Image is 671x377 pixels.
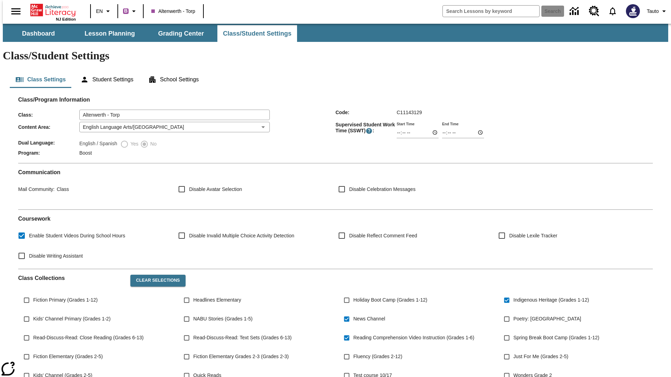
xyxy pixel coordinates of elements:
[193,296,241,304] span: Headlines Elementary
[353,315,385,323] span: News Channel
[33,296,98,304] span: Fiction Primary (Grades 1-12)
[93,5,115,17] button: Language: EN, Select a language
[353,334,474,341] span: Reading Comprehension Video Instruction (Grades 1-6)
[335,122,397,134] span: Supervised Student Work Time (SSWT) :
[513,315,581,323] span: Poetry: [GEOGRAPHIC_DATA]
[442,121,459,126] label: End Time
[79,150,92,156] span: Boost
[146,25,216,42] button: Grading Center
[397,110,422,115] span: C11143129
[353,296,427,304] span: Holiday Boot Camp (Grades 1-12)
[18,169,653,176] h2: Communication
[79,110,270,120] input: Class
[18,124,79,130] span: Content Area :
[10,71,661,88] div: Class/Student Settings
[217,25,297,42] button: Class/Student Settings
[513,334,599,341] span: Spring Break Boot Camp (Grades 1-12)
[193,315,253,323] span: NABU Stories (Grades 1-5)
[335,110,397,115] span: Code :
[604,2,622,20] a: Notifications
[29,232,125,239] span: Enable Student Videos During School Hours
[443,6,539,17] input: search field
[349,186,416,193] span: Disable Celebration Messages
[622,2,644,20] button: Select a new avatar
[366,127,373,134] button: Supervised Student Work Time is the timeframe when students can take LevelSet and when lessons ar...
[189,186,242,193] span: Disable Avatar Selection
[18,275,125,281] h2: Class Collections
[151,8,195,15] span: Altenwerth - Torp
[189,232,294,239] span: Disable Invalid Multiple Choice Activity Detection
[353,353,402,360] span: Fluency (Grades 2-12)
[349,232,417,239] span: Disable Reflect Comment Feed
[6,1,26,22] button: Open side menu
[18,112,79,118] span: Class :
[18,140,79,146] span: Dual Language :
[30,3,76,17] a: Home
[18,169,653,204] div: Communication
[18,96,653,103] h2: Class/Program Information
[509,232,557,239] span: Disable Lexile Tracker
[513,353,568,360] span: Just For Me (Grades 2-5)
[3,49,668,62] h1: Class/Student Settings
[585,2,604,21] a: Resource Center, Will open in new tab
[79,140,117,148] label: English / Spanish
[18,215,653,222] h2: Course work
[10,71,71,88] button: Class Settings
[96,8,103,15] span: EN
[30,2,76,21] div: Home
[124,7,128,15] span: B
[3,24,668,42] div: SubNavbar
[143,71,204,88] button: School Settings
[18,215,653,263] div: Coursework
[55,186,69,192] span: Class
[513,296,589,304] span: Indigenous Heritage (Grades 1-12)
[56,17,76,21] span: NJ Edition
[33,353,103,360] span: Fiction Elementary (Grades 2-5)
[565,2,585,21] a: Data Center
[3,25,298,42] div: SubNavbar
[33,334,144,341] span: Read-Discuss-Read: Close Reading (Grades 6-13)
[130,275,185,287] button: Clear Selections
[626,4,640,18] img: Avatar
[75,25,145,42] button: Lesson Planning
[18,186,55,192] span: Mail Community :
[129,140,138,148] span: Yes
[120,5,141,17] button: Boost Class color is purple. Change class color
[3,25,73,42] button: Dashboard
[75,71,139,88] button: Student Settings
[644,5,671,17] button: Profile/Settings
[18,150,79,156] span: Program :
[79,122,270,132] div: English Language Arts/[GEOGRAPHIC_DATA]
[647,8,659,15] span: Tauto
[397,121,414,126] label: Start Time
[33,315,110,323] span: Kids' Channel Primary (Grades 1-2)
[193,353,289,360] span: Fiction Elementary Grades 2-3 (Grades 2-3)
[29,252,83,260] span: Disable Writing Assistant
[18,103,653,157] div: Class/Program Information
[193,334,291,341] span: Read-Discuss-Read: Text Sets (Grades 6-13)
[149,140,157,148] span: No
